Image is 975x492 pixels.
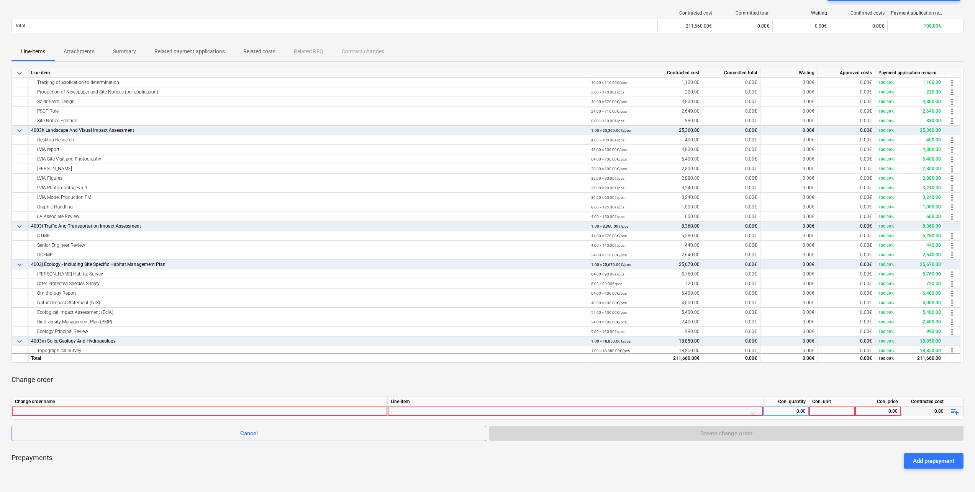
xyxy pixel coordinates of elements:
span: 0.00€ [745,290,757,296]
span: more_vert [947,289,957,298]
small: 100.00% [878,330,894,334]
span: 0.00€ [745,281,757,286]
small: 100.00% [878,224,894,228]
div: 0.00€ [760,353,818,362]
div: 600.00 [878,212,941,221]
div: 1,100.00 [591,78,700,87]
span: 0.00€ [803,175,814,181]
span: 0.00€ [803,166,814,171]
span: 0.00€ [745,108,757,114]
span: 0.00€ [745,348,757,353]
div: Biodiversity Management Plan (BMP) [31,317,585,327]
span: 0.00€ [860,147,872,152]
div: 990.00 [878,327,941,336]
span: 0.00€ [860,271,872,277]
div: 400.00 [878,135,941,145]
div: 3,240.00 [878,183,941,193]
div: 211,660.00€ [657,20,715,32]
small: 100.00% [878,138,894,142]
span: 0.00€ [745,233,757,238]
div: 4,800.00 [591,145,700,154]
span: 0.00€ [803,204,814,210]
div: Ecological Impact Assessment (EcIA) [31,308,585,317]
div: Topographical Survey [31,346,585,356]
span: 0.00€ [860,214,872,219]
span: 0.00€ [745,118,757,123]
div: Solar Farm Design [31,97,585,107]
small: 36.00 × 90.00€ / pcs [591,195,624,200]
span: 0.00€ [860,108,872,114]
span: 0.00€ [803,281,814,286]
div: Line-item [388,397,763,407]
span: 0.00€ [860,128,872,133]
div: 211,660.00€ [588,353,703,362]
div: [PERSON_NAME] Habitat Survey [31,269,585,279]
div: 2,880.00 [591,174,700,183]
div: 4003i Traffic And Transportation Impact Assessment [31,221,585,231]
span: more_vert [947,164,957,174]
div: 0.00€ [703,353,760,362]
span: 0.00€ [745,137,757,143]
div: LVIA Photomontages x 9 [31,183,585,193]
div: Natura Impact Statement (NIS) [31,298,585,308]
span: more_vert [947,212,957,221]
small: 36.00 × 90.00€ / pcs [591,186,624,190]
span: more_vert [947,279,957,289]
p: Related costs [243,48,275,56]
div: Site Notice Erection [31,116,585,126]
small: 100.00% [878,310,894,315]
div: OCEMP [31,250,585,260]
div: 2,640.00 [591,107,700,116]
small: 100.00% [878,195,894,200]
div: Contracted cost [588,68,703,78]
div: Con. price [855,397,901,407]
span: more_vert [947,184,957,193]
div: 25,670.00 [591,260,700,269]
small: 100.00% [878,148,894,152]
span: 0.00€ [860,175,872,181]
div: Add prepayment [913,456,954,466]
small: 100.00% [878,157,894,161]
small: 4.00 × 150.00€ / pcs [591,215,624,219]
span: 0.00€ [860,204,872,210]
span: 0.00€ [860,166,872,171]
small: 100.00% [878,243,894,248]
span: 0.00€ [745,252,757,257]
div: Production of Newspaper and Site Notices (per application) [31,87,585,97]
span: 0.00€ [803,128,814,133]
small: 8.00 × 90.00€ / pcs [591,282,622,286]
small: 8.00 × 125.00€ / pcs [591,205,624,209]
span: 0.00€ [803,329,814,334]
div: 5,280.00 [878,231,941,241]
div: 5,400.00 [878,308,941,317]
span: more_vert [947,203,957,212]
div: 2,400.00 [591,317,700,327]
span: 0.00€ [803,185,814,190]
div: 4,000.00 [878,298,941,308]
div: 440.00 [591,241,700,250]
span: keyboard_arrow_down [15,260,24,269]
span: 0.00€ [803,108,814,114]
div: Committed total [718,10,770,16]
span: 0.00€ [745,329,757,334]
small: 100.00% [878,282,894,286]
small: 100.00% [878,215,894,219]
div: LVIA Site Visit and Photography [31,154,585,164]
small: 64.00 × 90.00€ / pcs [591,272,624,276]
span: more_vert [947,270,957,279]
small: 2.00 × 110.00€ / pcs [591,90,624,94]
span: 0.00€ [803,310,814,315]
span: keyboard_arrow_down [15,222,24,231]
button: Cancel [11,426,486,441]
small: 100.00% [878,320,894,324]
p: Line-items [21,48,45,56]
div: Tracking of application to determination [31,78,585,87]
span: 0.00€ [803,118,814,123]
span: more_vert [947,231,957,241]
div: 25,360.00 [878,126,941,135]
small: 100.00% [878,339,894,343]
span: 0.00€ [745,223,757,229]
div: CTMP [31,231,585,241]
span: 0.00€ [803,233,814,238]
span: 0.00€ [803,137,814,143]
